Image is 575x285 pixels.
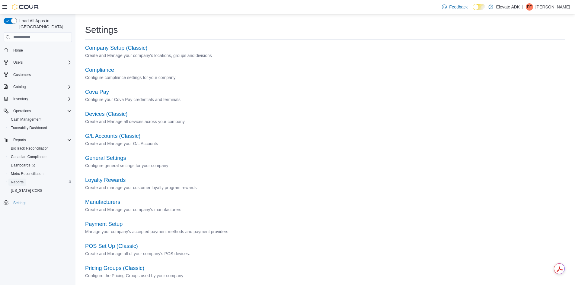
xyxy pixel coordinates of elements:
[6,153,74,161] button: Canadian Compliance
[1,95,74,103] button: Inventory
[449,4,468,10] span: Feedback
[8,116,72,123] span: Cash Management
[13,109,31,113] span: Operations
[526,3,533,11] div: Eli Emery
[85,199,120,205] button: Manufacturers
[11,199,72,207] span: Settings
[1,198,74,207] button: Settings
[1,46,74,54] button: Home
[85,52,565,59] p: Create and Manage your company's locations, groups and divisions
[527,3,532,11] span: EE
[85,24,118,36] h1: Settings
[11,59,25,66] button: Users
[8,116,44,123] a: Cash Management
[8,187,45,194] a: [US_STATE] CCRS
[1,70,74,79] button: Customers
[4,43,72,223] nav: Complex example
[17,18,72,30] span: Load All Apps in [GEOGRAPHIC_DATA]
[11,163,35,168] span: Dashboards
[13,201,26,205] span: Settings
[6,144,74,153] button: BioTrack Reconciliation
[11,107,72,115] span: Operations
[13,84,26,89] span: Catalog
[11,71,72,78] span: Customers
[11,83,72,90] span: Catalog
[11,154,46,159] span: Canadian Compliance
[8,153,72,160] span: Canadian Compliance
[11,199,29,207] a: Settings
[6,124,74,132] button: Traceabilty Dashboard
[6,161,74,169] a: Dashboards
[85,111,127,117] button: Devices (Classic)
[11,188,42,193] span: [US_STATE] CCRS
[85,184,565,191] p: Create and manage your customer loyalty program rewards
[85,265,144,271] button: Pricing Groups (Classic)
[8,162,37,169] a: Dashboards
[85,45,147,51] button: Company Setup (Classic)
[473,10,473,11] span: Dark Mode
[85,133,140,139] button: G/L Accounts (Classic)
[1,107,74,115] button: Operations
[11,125,47,130] span: Traceabilty Dashboard
[13,97,28,101] span: Inventory
[8,179,26,186] a: Reports
[85,221,123,227] button: Payment Setup
[535,3,570,11] p: [PERSON_NAME]
[11,117,41,122] span: Cash Management
[8,170,46,177] a: Metrc Reconciliation
[85,177,126,183] button: Loyalty Rewards
[13,138,26,142] span: Reports
[85,74,565,81] p: Configure compliance settings for your company
[8,187,72,194] span: Washington CCRS
[85,140,565,147] p: Create and Manage your G/L Accounts
[1,83,74,91] button: Catalog
[11,59,72,66] span: Users
[13,48,23,53] span: Home
[85,96,565,103] p: Configure your Cova Pay credentials and terminals
[6,115,74,124] button: Cash Management
[6,178,74,186] button: Reports
[85,89,109,95] button: Cova Pay
[85,228,565,235] p: Manage your company's accepted payment methods and payment providers
[439,1,470,13] a: Feedback
[85,243,138,249] button: POS Set Up (Classic)
[8,162,72,169] span: Dashboards
[11,83,28,90] button: Catalog
[11,146,49,151] span: BioTrack Reconciliation
[8,124,50,131] a: Traceabilty Dashboard
[496,3,520,11] p: Elevate ADK
[522,3,523,11] p: |
[11,107,34,115] button: Operations
[12,4,39,10] img: Cova
[8,124,72,131] span: Traceabilty Dashboard
[11,180,24,185] span: Reports
[8,170,72,177] span: Metrc Reconciliation
[11,95,72,103] span: Inventory
[85,155,126,161] button: General Settings
[85,162,565,169] p: Configure general settings for your company
[473,4,485,10] input: Dark Mode
[11,46,72,54] span: Home
[8,145,51,152] a: BioTrack Reconciliation
[1,136,74,144] button: Reports
[85,272,565,279] p: Configure the Pricing Groups used by your company
[8,153,49,160] a: Canadian Compliance
[6,169,74,178] button: Metrc Reconciliation
[11,47,25,54] a: Home
[85,67,114,73] button: Compliance
[11,71,33,78] a: Customers
[1,58,74,67] button: Users
[8,179,72,186] span: Reports
[11,95,30,103] button: Inventory
[11,171,43,176] span: Metrc Reconciliation
[6,186,74,195] button: [US_STATE] CCRS
[85,250,565,257] p: Create and Manage all of your company's POS devices.
[13,60,23,65] span: Users
[11,136,28,144] button: Reports
[85,206,565,213] p: Create and Manage your company's manufacturers
[85,118,565,125] p: Create and Manage all devices across your company
[11,136,72,144] span: Reports
[8,145,72,152] span: BioTrack Reconciliation
[13,72,31,77] span: Customers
